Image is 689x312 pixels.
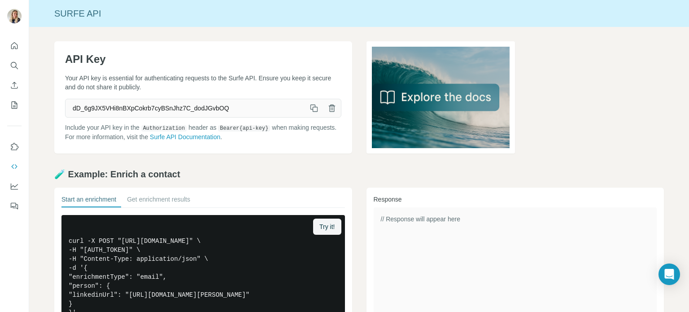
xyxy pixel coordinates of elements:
[141,125,187,132] code: Authorization
[7,77,22,93] button: Enrich CSV
[61,195,116,207] button: Start an enrichment
[7,57,22,74] button: Search
[7,9,22,23] img: Avatar
[127,195,190,207] button: Get enrichment results
[65,100,305,116] span: dD_6g9JX5VHi8nBXpCokrb7cyBSnJhz7C_dodJGvbOQ
[7,38,22,54] button: Quick start
[319,222,335,231] span: Try it!
[374,195,657,204] h3: Response
[381,215,460,223] span: // Response will appear here
[218,125,270,132] code: Bearer {api-key}
[7,97,22,113] button: My lists
[150,133,220,141] a: Surfe API Documentation
[29,7,689,20] div: Surfe API
[7,178,22,194] button: Dashboard
[65,52,341,66] h1: API Key
[65,74,341,92] p: Your API key is essential for authenticating requests to the Surfe API. Ensure you keep it secure...
[7,139,22,155] button: Use Surfe on LinkedIn
[65,123,341,141] p: Include your API key in the header as when making requests. For more information, visit the .
[313,219,341,235] button: Try it!
[658,264,680,285] div: Open Intercom Messenger
[54,168,664,180] h2: 🧪 Example: Enrich a contact
[7,158,22,175] button: Use Surfe API
[7,198,22,214] button: Feedback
